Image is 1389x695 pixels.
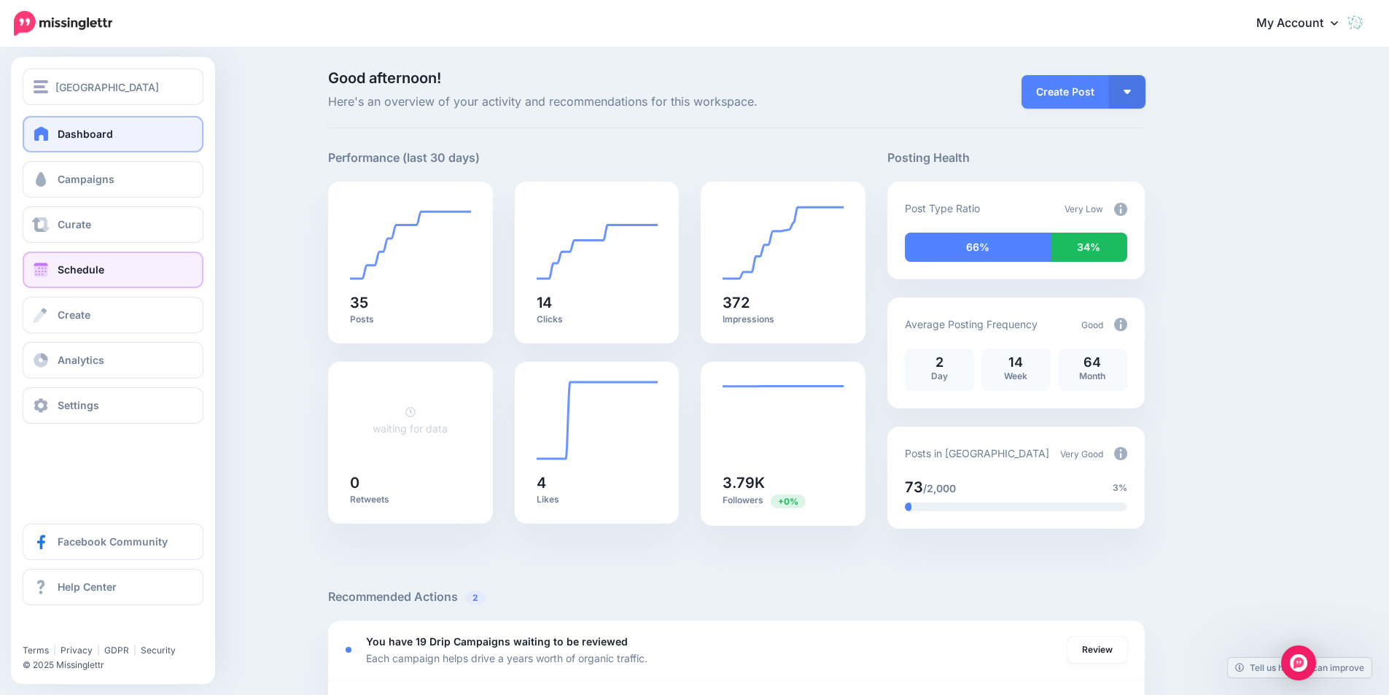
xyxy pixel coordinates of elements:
[1081,319,1103,330] span: Good
[350,494,471,505] p: Retweets
[905,502,911,511] div: 3% of your posts in the last 30 days have been from Drip Campaigns
[723,475,844,490] h5: 3.79K
[1051,233,1127,262] div: 34% of your posts in the last 30 days were manually created (i.e. were not from Drip Campaigns or...
[53,645,56,656] span: |
[912,356,967,369] p: 2
[723,314,844,325] p: Impressions
[328,149,480,167] h5: Performance (last 30 days)
[23,206,203,243] a: Curate
[58,535,168,548] span: Facebook Community
[1079,370,1105,381] span: Month
[55,79,159,96] span: [GEOGRAPHIC_DATA]
[346,647,351,653] div: <div class='status-dot small red margin-right'></div>Error
[23,569,203,605] a: Help Center
[1281,645,1316,680] div: Open Intercom Messenger
[923,482,956,494] span: /2,000
[1114,447,1127,460] img: info-circle-grey.png
[328,588,1145,606] h5: Recommended Actions
[23,297,203,333] a: Create
[34,80,48,93] img: menu.png
[905,316,1038,333] p: Average Posting Frequency
[1022,75,1109,109] a: Create Post
[23,524,203,560] a: Facebook Community
[1124,90,1131,94] img: arrow-down-white.png
[465,591,486,605] span: 2
[905,200,980,217] p: Post Type Ratio
[328,69,441,87] span: Good afternoon!
[23,342,203,378] a: Analytics
[931,370,948,381] span: Day
[1004,370,1027,381] span: Week
[373,405,448,435] a: waiting for data
[905,478,923,496] span: 73
[104,645,129,656] a: GDPR
[905,233,1051,262] div: 66% of your posts in the last 30 days have been from Drip Campaigns
[133,645,136,656] span: |
[58,581,117,593] span: Help Center
[58,128,113,140] span: Dashboard
[887,149,1145,167] h5: Posting Health
[23,387,203,424] a: Settings
[723,295,844,310] h5: 372
[141,645,176,656] a: Security
[58,354,104,366] span: Analytics
[1242,6,1367,42] a: My Account
[58,173,114,185] span: Campaigns
[1114,203,1127,216] img: info-circle-grey.png
[537,494,658,505] p: Likes
[537,475,658,490] h5: 4
[1067,637,1127,663] a: Review
[905,445,1049,462] p: Posts in [GEOGRAPHIC_DATA]
[23,116,203,152] a: Dashboard
[366,650,647,667] p: Each campaign helps drive a years worth of organic traffic.
[350,475,471,490] h5: 0
[14,11,112,36] img: Missinglettr
[61,645,93,656] a: Privacy
[58,399,99,411] span: Settings
[23,252,203,288] a: Schedule
[350,314,471,325] p: Posts
[23,69,203,105] button: [GEOGRAPHIC_DATA]
[1113,481,1127,495] span: 3%
[1060,449,1103,459] span: Very Good
[23,658,212,672] li: © 2025 Missinglettr
[97,645,100,656] span: |
[328,93,865,112] span: Here's an overview of your activity and recommendations for this workspace.
[537,295,658,310] h5: 14
[58,308,90,321] span: Create
[23,161,203,198] a: Campaigns
[989,356,1043,369] p: 14
[1114,318,1127,331] img: info-circle-grey.png
[537,314,658,325] p: Clicks
[1065,356,1120,369] p: 64
[723,494,844,508] p: Followers
[58,263,104,276] span: Schedule
[58,218,91,230] span: Curate
[1065,203,1103,214] span: Very Low
[771,494,806,508] span: Previous period: 3.78K
[1228,658,1372,677] a: Tell us how we can improve
[366,635,628,648] b: You have 19 Drip Campaigns waiting to be reviewed
[350,295,471,310] h5: 35
[23,624,133,638] iframe: Twitter Follow Button
[23,645,49,656] a: Terms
